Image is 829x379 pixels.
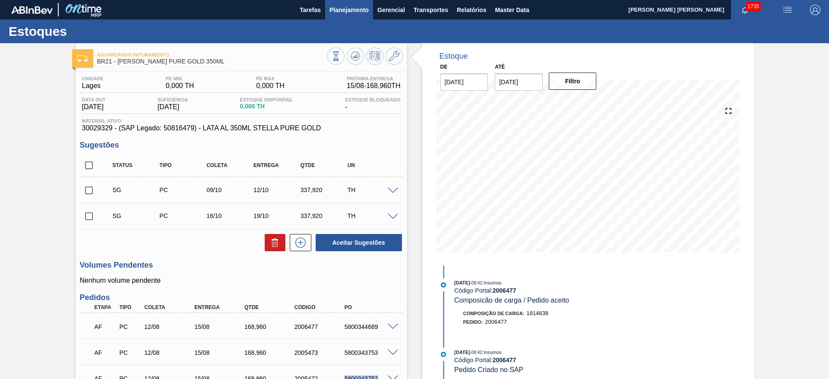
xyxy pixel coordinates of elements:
[493,357,516,363] strong: 2006477
[292,304,348,310] div: Código
[482,280,502,285] span: : Insumos
[82,103,106,111] span: [DATE]
[117,323,143,330] div: Pedido de Compra
[345,97,400,102] span: Estoque Bloqueado
[343,97,402,111] div: -
[292,323,348,330] div: 2006477
[111,212,163,219] div: Sugestão Criada
[11,6,53,14] img: TNhmsLtSVTkK8tSr43FrP2fwEKptu5GPRR3wAAAABJRU5ErkJggg==
[347,76,401,81] span: Próxima Entrega
[117,349,143,356] div: Pedido de Compra
[82,97,106,102] span: Data out
[366,47,383,65] button: Programar Estoque
[260,234,285,251] div: Excluir Sugestões
[285,234,311,251] div: Nova sugestão
[256,82,285,90] span: 0,000 TH
[256,76,285,81] span: PE MAX
[111,186,163,193] div: Sugestão Criada
[731,4,759,16] button: Notificações
[92,304,118,310] div: Etapa
[386,47,403,65] button: Ir ao Master Data / Geral
[454,350,470,355] span: [DATE]
[142,304,198,310] div: Coleta
[298,186,351,193] div: 337,920
[251,212,304,219] div: 19/10/2025
[345,186,398,193] div: TH
[95,349,116,356] p: AF
[166,82,194,90] span: 0,000 TH
[441,352,446,357] img: atual
[454,280,470,285] span: [DATE]
[347,47,364,65] button: Atualizar Gráfico
[347,82,401,90] span: 15/08 - 168,960 TH
[327,47,345,65] button: Visão Geral dos Estoques
[80,261,403,270] h3: Volumes Pendentes
[158,103,188,111] span: [DATE]
[157,162,209,168] div: Tipo
[204,212,256,219] div: 16/10/2025
[82,82,104,90] span: Lages
[493,287,516,294] strong: 2006477
[454,287,659,294] div: Código Portal:
[342,304,399,310] div: PO
[495,5,529,15] span: Master Data
[80,277,403,284] p: Nenhum volume pendente
[495,64,505,70] label: Até
[157,212,209,219] div: Pedido de Compra
[192,349,248,356] div: 15/08/2025
[329,5,369,15] span: Planejamento
[82,76,104,81] span: Unidade
[526,310,548,316] span: 1814838
[82,118,401,123] span: Material ativo
[440,64,448,70] label: De
[441,282,446,287] img: atual
[342,349,399,356] div: 5800343753
[77,55,88,62] img: Ícone
[316,234,402,251] button: Aceitar Sugestões
[240,103,293,110] span: 0,000 TH
[80,141,403,150] h3: Sugestões
[95,323,116,330] p: AF
[463,311,525,316] span: Composição de Carga :
[92,317,118,336] div: Aguardando Faturamento
[454,357,659,363] div: Código Portal:
[810,5,820,15] img: Logout
[142,323,198,330] div: 12/08/2025
[82,124,401,132] span: 30029329 - (SAP Legado: 50816479) - LATA AL 350ML STELLA PURE GOLD
[298,162,351,168] div: Qtde
[166,76,194,81] span: PE MIN
[300,5,321,15] span: Tarefas
[440,73,488,91] input: dd/mm/yyyy
[311,233,403,252] div: Aceitar Sugestões
[117,304,143,310] div: Tipo
[251,162,304,168] div: Entrega
[292,349,348,356] div: 2005473
[414,5,448,15] span: Transportes
[92,343,118,362] div: Aguardando Faturamento
[440,52,468,61] div: Estoque
[142,349,198,356] div: 12/08/2025
[240,97,293,102] span: Estoque Disponível
[242,304,298,310] div: Qtde
[782,5,793,15] img: userActions
[80,293,403,302] h3: Pedidos
[482,350,502,355] span: : Insumos
[463,319,483,325] span: Pedido :
[454,297,569,304] span: Composicão de carga / Pedido aceito
[377,5,405,15] span: Gerencial
[242,323,298,330] div: 168,960
[495,73,543,91] input: dd/mm/yyyy
[342,323,399,330] div: 5800344689
[242,349,298,356] div: 168,960
[9,26,162,36] h1: Estoques
[345,212,398,219] div: TH
[549,73,597,90] button: Filtro
[157,186,209,193] div: Pedido de Compra
[192,323,248,330] div: 15/08/2025
[251,186,304,193] div: 12/10/2025
[470,350,482,355] span: - 08:42
[345,162,398,168] div: UN
[111,162,163,168] div: Status
[97,52,327,57] span: Aguardando Faturamento
[457,5,486,15] span: Relatórios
